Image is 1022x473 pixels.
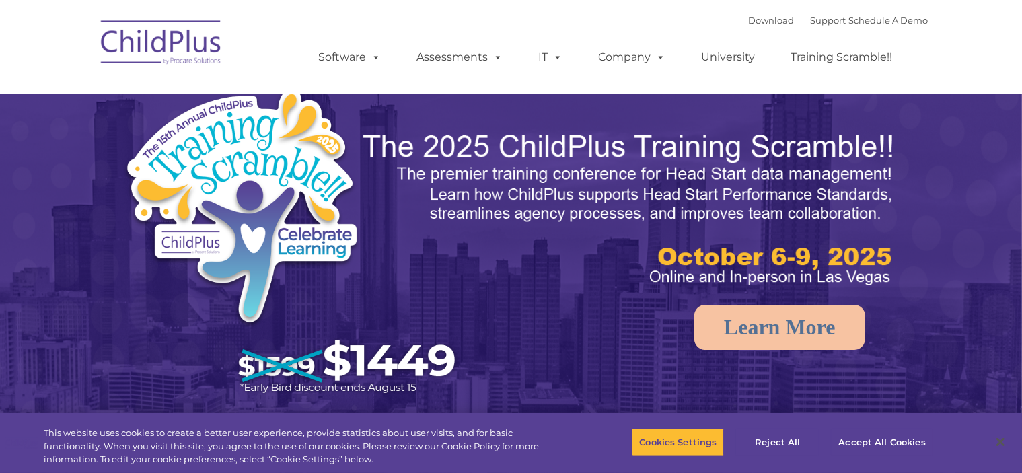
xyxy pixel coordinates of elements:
[778,44,906,71] a: Training Scramble!!
[632,428,724,456] button: Cookies Settings
[94,11,229,78] img: ChildPlus by Procare Solutions
[735,428,819,456] button: Reject All
[811,15,846,26] a: Support
[187,144,244,154] span: Phone number
[749,15,928,26] font: |
[694,305,865,350] a: Learn More
[849,15,928,26] a: Schedule A Demo
[44,427,562,466] div: This website uses cookies to create a better user experience, provide statistics about user visit...
[749,15,795,26] a: Download
[187,89,228,99] span: Last name
[305,44,395,71] a: Software
[688,44,769,71] a: University
[831,428,933,456] button: Accept All Cookies
[404,44,517,71] a: Assessments
[986,427,1015,457] button: Close
[585,44,680,71] a: Company
[525,44,577,71] a: IT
